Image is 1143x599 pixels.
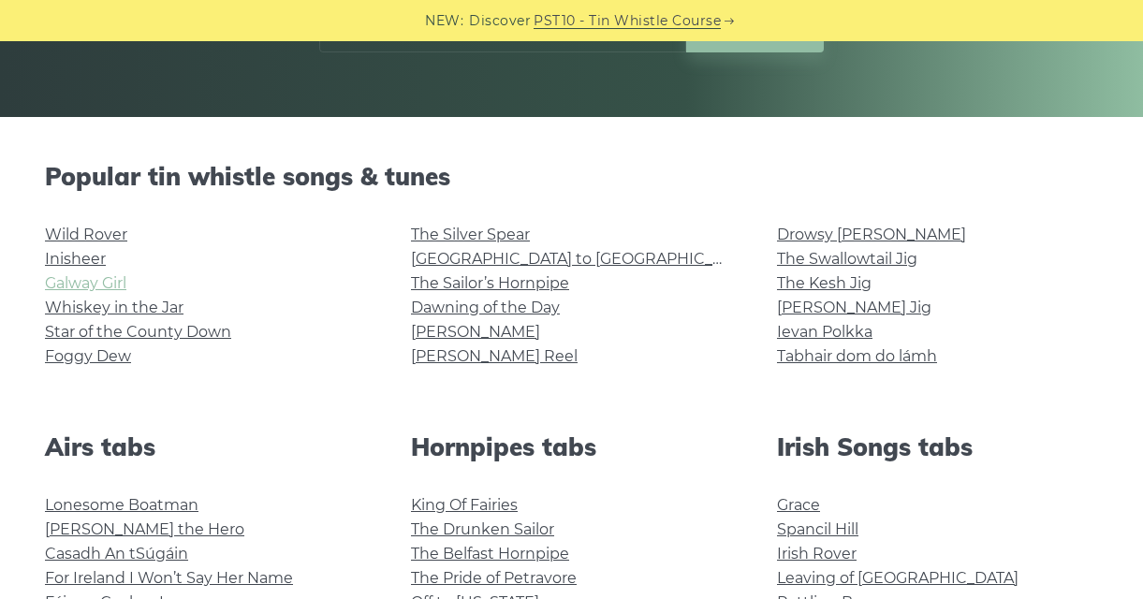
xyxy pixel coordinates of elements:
a: Foggy Dew [45,347,131,365]
a: The Kesh Jig [777,274,872,292]
h2: Airs tabs [45,432,366,461]
a: The Belfast Hornpipe [411,545,569,562]
a: King Of Fairies [411,496,518,514]
a: Tabhair dom do lámh [777,347,937,365]
a: Leaving of [GEOGRAPHIC_DATA] [777,569,1018,587]
h2: Irish Songs tabs [777,432,1098,461]
a: [PERSON_NAME] the Hero [45,520,244,538]
a: Whiskey in the Jar [45,299,183,316]
a: Grace [777,496,820,514]
a: Galway Girl [45,274,126,292]
a: Casadh An tSúgáin [45,545,188,562]
a: Inisheer [45,250,106,268]
a: [PERSON_NAME] Reel [411,347,578,365]
a: Dawning of the Day [411,299,560,316]
a: The Sailor’s Hornpipe [411,274,569,292]
a: The Pride of Petravore [411,569,577,587]
a: The Drunken Sailor [411,520,554,538]
a: The Swallowtail Jig [777,250,917,268]
a: The Silver Spear [411,226,530,243]
a: [PERSON_NAME] Jig [777,299,931,316]
h2: Hornpipes tabs [411,432,732,461]
a: [GEOGRAPHIC_DATA] to [GEOGRAPHIC_DATA] [411,250,756,268]
a: PST10 - Tin Whistle Course [534,10,721,32]
a: [PERSON_NAME] [411,323,540,341]
a: Drowsy [PERSON_NAME] [777,226,966,243]
span: NEW: [425,10,463,32]
a: Lonesome Boatman [45,496,198,514]
a: Spancil Hill [777,520,858,538]
a: Star of the County Down [45,323,231,341]
a: Wild Rover [45,226,127,243]
a: Ievan Polkka [777,323,872,341]
a: Irish Rover [777,545,857,562]
a: For Ireland I Won’t Say Her Name [45,569,293,587]
h2: Popular tin whistle songs & tunes [45,162,1098,191]
span: Discover [469,10,531,32]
